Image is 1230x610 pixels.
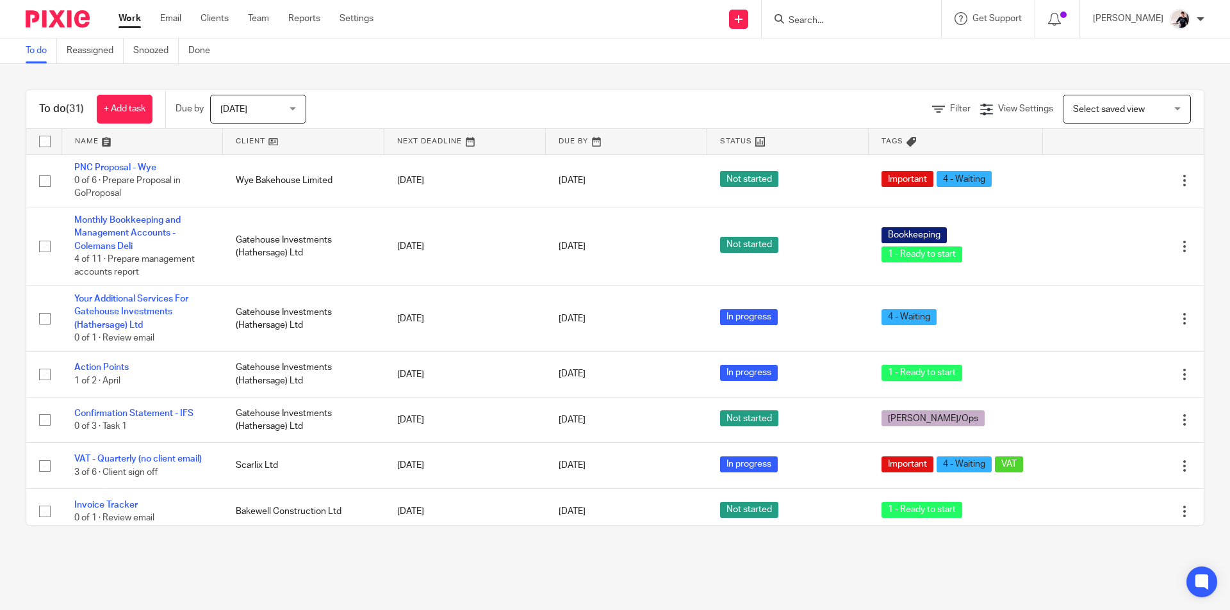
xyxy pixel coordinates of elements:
[881,171,933,187] span: Important
[384,154,546,207] td: [DATE]
[67,38,124,63] a: Reassigned
[74,409,193,418] a: Confirmation Statement - IFS
[384,351,546,397] td: [DATE]
[223,286,384,352] td: Gatehouse Investments (Hathersage) Ltd
[384,286,546,352] td: [DATE]
[288,12,320,25] a: Reports
[881,227,947,243] span: Bookkeeping
[384,397,546,443] td: [DATE]
[1073,105,1145,114] span: Select saved view
[559,415,586,424] span: [DATE]
[66,104,84,114] span: (31)
[223,443,384,488] td: Scarlix Ltd
[384,207,546,285] td: [DATE]
[223,488,384,534] td: Bakewell Construction Ltd
[881,365,962,381] span: 1 - Ready to start
[559,314,586,323] span: [DATE]
[223,207,384,285] td: Gatehouse Investments (Hathersage) Ltd
[720,456,778,472] span: In progress
[39,102,84,116] h1: To do
[787,15,903,27] input: Search
[188,38,220,63] a: Done
[223,154,384,207] td: Wye Bakehouse Limited
[74,255,195,277] span: 4 of 11 · Prepare management accounts report
[201,12,229,25] a: Clients
[119,12,141,25] a: Work
[881,246,962,262] span: 1 - Ready to start
[74,513,154,522] span: 0 of 1 · Review email
[223,397,384,443] td: Gatehouse Investments (Hathersage) Ltd
[74,216,181,251] a: Monthly Bookkeeping and Management Accounts - Colemans Deli
[937,171,992,187] span: 4 - Waiting
[74,333,154,342] span: 0 of 1 · Review email
[720,410,778,426] span: Not started
[881,138,903,145] span: Tags
[248,12,269,25] a: Team
[133,38,179,63] a: Snoozed
[384,443,546,488] td: [DATE]
[384,488,546,534] td: [DATE]
[559,370,586,379] span: [DATE]
[176,102,204,115] p: Due by
[74,294,188,330] a: Your Additional Services For Gatehouse Investments (Hathersage) Ltd
[950,104,971,113] span: Filter
[559,176,586,185] span: [DATE]
[74,468,158,477] span: 3 of 6 · Client sign off
[74,176,181,198] span: 0 of 6 · Prepare Proposal in GoProposal
[881,410,985,426] span: [PERSON_NAME]/Ops
[937,456,992,472] span: 4 - Waiting
[720,502,778,518] span: Not started
[26,38,57,63] a: To do
[972,14,1022,23] span: Get Support
[995,456,1023,472] span: VAT
[720,237,778,253] span: Not started
[559,242,586,251] span: [DATE]
[881,456,933,472] span: Important
[881,309,937,325] span: 4 - Waiting
[340,12,373,25] a: Settings
[74,501,138,510] a: Invoice Tracker
[74,163,156,172] a: PNC Proposal - Wye
[881,502,962,518] span: 1 - Ready to start
[1093,12,1163,25] p: [PERSON_NAME]
[720,171,778,187] span: Not started
[74,363,129,372] a: Action Points
[160,12,181,25] a: Email
[26,10,90,28] img: Pixie
[1170,9,1190,29] img: AV307615.jpg
[998,104,1053,113] span: View Settings
[559,507,586,516] span: [DATE]
[74,376,120,385] span: 1 of 2 · April
[74,422,127,431] span: 0 of 3 · Task 1
[74,454,202,463] a: VAT - Quarterly (no client email)
[97,95,152,124] a: + Add task
[223,351,384,397] td: Gatehouse Investments (Hathersage) Ltd
[720,309,778,325] span: In progress
[559,462,586,470] span: [DATE]
[720,365,778,381] span: In progress
[220,105,247,114] span: [DATE]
